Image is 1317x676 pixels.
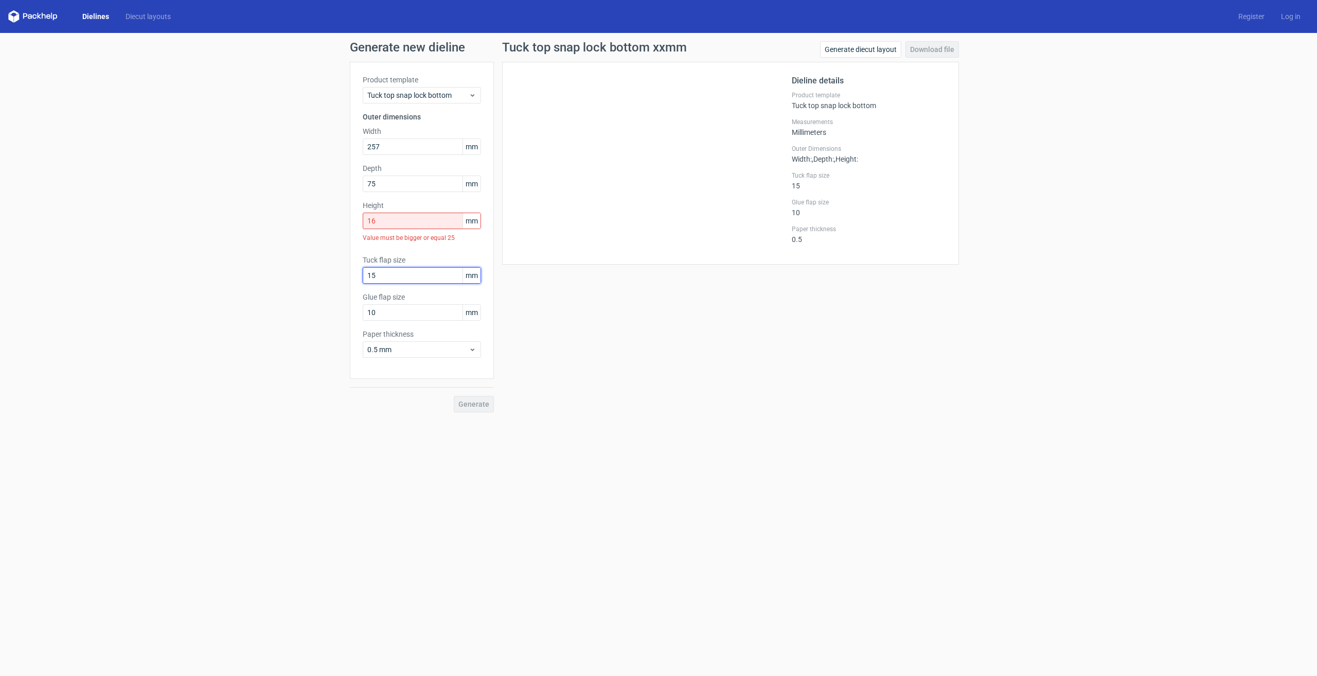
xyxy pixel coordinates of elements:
label: Tuck flap size [363,255,481,265]
a: Diecut layouts [117,11,179,22]
span: 0.5 mm [367,344,469,355]
label: Product template [363,75,481,85]
label: Height [363,200,481,211]
span: mm [462,139,480,154]
span: mm [462,305,480,320]
a: Generate diecut layout [820,41,901,58]
h2: Dieline details [792,75,946,87]
h3: Outer dimensions [363,112,481,122]
div: Millimeters [792,118,946,136]
div: Value must be bigger or equal 25 [363,229,481,247]
span: Tuck top snap lock bottom [367,90,469,100]
span: mm [462,213,480,229]
label: Width [363,126,481,136]
label: Tuck flap size [792,171,946,180]
label: Outer Dimensions [792,145,946,153]
label: Depth [363,163,481,174]
label: Paper thickness [363,329,481,339]
h1: Generate new dieline [350,41,967,54]
label: Paper thickness [792,225,946,233]
div: 10 [792,198,946,217]
span: , Height : [834,155,858,163]
a: Register [1230,11,1273,22]
span: mm [462,176,480,192]
label: Glue flap size [792,198,946,206]
label: Product template [792,91,946,99]
div: Tuck top snap lock bottom [792,91,946,110]
span: , Depth : [812,155,834,163]
label: Measurements [792,118,946,126]
span: Width : [792,155,812,163]
a: Dielines [74,11,117,22]
a: Log in [1273,11,1309,22]
div: 15 [792,171,946,190]
h1: Tuck top snap lock bottom xxmm [502,41,687,54]
div: 0.5 [792,225,946,244]
span: mm [462,268,480,283]
label: Glue flap size [363,292,481,302]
